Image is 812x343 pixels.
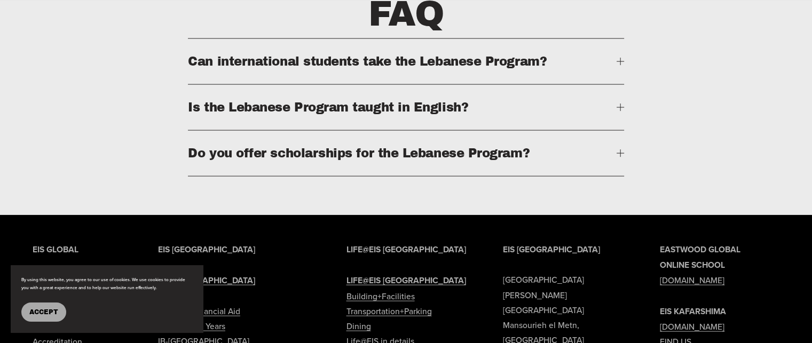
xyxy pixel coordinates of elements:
[346,243,466,256] strong: LIFE@EIS [GEOGRAPHIC_DATA]
[21,302,66,322] button: Accept
[188,147,616,160] span: Do you offer scholarships for the Lebanese Program?
[660,319,724,334] a: [DOMAIN_NAME]
[188,131,624,176] button: Do you offer scholarships for the Lebanese Program?
[158,273,255,288] a: EIS [GEOGRAPHIC_DATA]
[346,304,431,318] a: Transportation+Parking
[188,101,616,114] span: Is the Lebanese Program taught in English?
[660,243,740,271] strong: EASTWOOD GLOBAL ONLINE SCHOOL
[346,274,466,286] strong: LIFE@EIS [GEOGRAPHIC_DATA]
[346,318,370,333] a: Dining
[29,308,58,316] span: Accept
[21,276,192,292] p: By using this website, you agree to our use of cookies. We use cookies to provide you with a grea...
[188,85,624,130] button: Is the Lebanese Program taught in English?
[188,55,616,68] span: Can international students take the Lebanese Program?
[158,243,255,256] strong: EIS [GEOGRAPHIC_DATA]
[346,289,414,304] a: Building+Facilities
[188,39,624,84] button: Can international students take the Lebanese Program?
[660,273,724,288] a: [DOMAIN_NAME]
[660,305,726,317] strong: EIS KAFARSHIMA
[503,243,600,256] strong: EIS [GEOGRAPHIC_DATA]
[346,273,466,288] a: LIFE@EIS [GEOGRAPHIC_DATA]
[158,274,255,286] strong: EIS [GEOGRAPHIC_DATA]
[33,243,78,256] strong: EIS GLOBAL
[11,265,203,332] section: Cookie banner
